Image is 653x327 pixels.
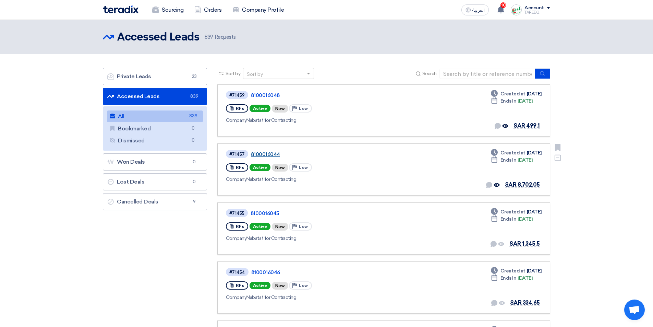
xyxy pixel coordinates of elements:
[103,5,138,13] img: Teradix logo
[226,235,247,241] span: Company
[299,224,308,229] span: Low
[190,159,198,165] span: 0
[524,11,550,14] div: TAREEQ
[147,2,189,17] a: Sourcing
[491,156,533,164] div: [DATE]
[190,178,198,185] span: 0
[190,198,198,205] span: 9
[439,69,535,79] input: Search by title or reference number
[117,31,199,44] h2: Accessed Leads
[190,93,198,100] span: 839
[229,270,245,275] div: #71454
[491,275,533,282] div: [DATE]
[500,90,525,97] span: Created at
[103,193,207,210] a: Cancelled Deals9
[491,97,533,105] div: [DATE]
[500,208,525,215] span: Created at
[250,223,270,230] span: Active
[229,152,245,156] div: #71457
[250,282,270,289] span: Active
[500,149,525,156] span: Created at
[107,110,203,122] a: All
[103,173,207,190] a: Lost Deals0
[189,137,197,144] span: 0
[491,208,542,215] div: [DATE]
[189,125,197,132] span: 0
[236,106,244,111] span: RFx
[226,176,247,182] span: Company
[229,211,244,215] div: #71455
[272,164,288,172] div: New
[491,215,533,223] div: [DATE]
[226,176,424,183] div: Nabatat for Contracting
[250,105,270,112] span: Active
[251,269,423,276] a: 8100016046
[227,2,289,17] a: Company Profile
[189,2,227,17] a: Orders
[500,2,506,8] span: 10
[247,71,263,78] div: Sort by
[513,122,540,129] span: SAR 499.1
[107,123,203,135] a: Bookmarked
[500,215,517,223] span: Ends In
[251,151,422,157] a: 8100016044
[226,294,424,301] div: Nabatat for Contracting
[500,267,525,275] span: Created at
[500,275,517,282] span: Ends In
[299,165,308,170] span: Low
[236,224,244,229] span: RFx
[491,149,542,156] div: [DATE]
[524,5,544,11] div: Account
[226,235,423,242] div: Nabatat for Contracting
[491,267,542,275] div: [DATE]
[250,164,270,171] span: Active
[107,135,203,147] a: Dismissed
[189,113,197,120] span: 839
[236,165,244,170] span: RFx
[472,8,485,13] span: العربية
[500,156,517,164] span: Ends In
[299,283,308,288] span: Low
[422,70,437,77] span: Search
[226,70,241,77] span: Sort by
[461,4,489,15] button: العربية
[251,210,422,217] a: 8100016045
[251,92,422,98] a: 8100016048
[205,34,213,40] span: 839
[226,294,247,300] span: Company
[299,106,308,111] span: Low
[272,282,288,290] div: New
[491,90,542,97] div: [DATE]
[510,300,540,306] span: SAR 334.65
[511,4,522,15] img: Screenshot___1727703618088.png
[624,300,645,320] div: Open chat
[103,153,207,171] a: Won Deals0
[226,117,247,123] span: Company
[509,241,540,247] span: SAR 1,345.5
[272,223,288,231] div: New
[190,73,198,80] span: 23
[103,68,207,85] a: Private Leads23
[272,105,288,113] div: New
[505,182,540,188] span: SAR 8,702.05
[500,97,517,105] span: Ends In
[226,117,424,124] div: Nabatat for Contracting
[236,283,244,288] span: RFx
[229,93,245,97] div: #71459
[103,88,207,105] a: Accessed Leads839
[205,33,236,41] span: Requests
